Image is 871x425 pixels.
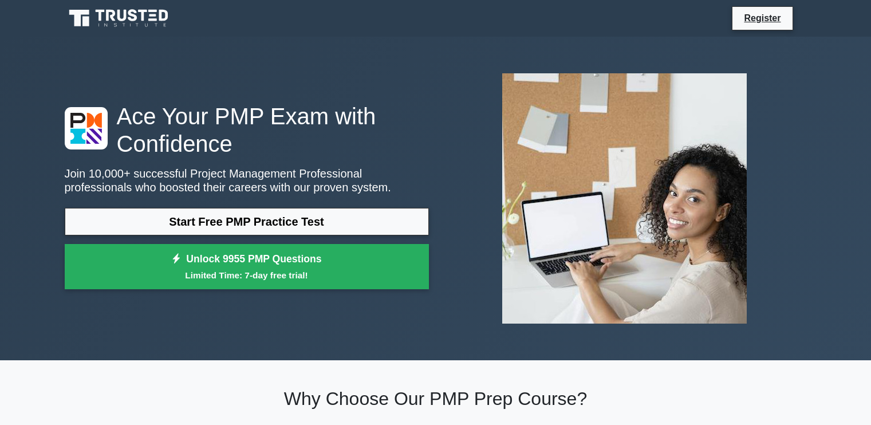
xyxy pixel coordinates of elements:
[65,208,429,235] a: Start Free PMP Practice Test
[65,167,429,194] p: Join 10,000+ successful Project Management Professional professionals who boosted their careers w...
[65,388,807,410] h2: Why Choose Our PMP Prep Course?
[65,103,429,158] h1: Ace Your PMP Exam with Confidence
[65,244,429,290] a: Unlock 9955 PMP QuestionsLimited Time: 7-day free trial!
[79,269,415,282] small: Limited Time: 7-day free trial!
[737,11,787,25] a: Register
